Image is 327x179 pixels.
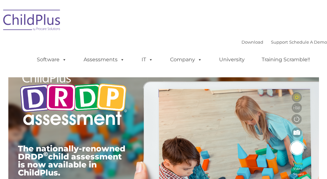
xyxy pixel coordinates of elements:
span: The nationally-renowned DRDP child assessment is now available in ChildPlus. [18,144,125,177]
a: Company [164,53,208,66]
a: Download [241,39,263,45]
font: | [241,39,327,45]
a: University [213,53,251,66]
a: Support [271,39,288,45]
a: IT [135,53,159,66]
a: Assessments [77,53,131,66]
a: Software [30,53,73,66]
a: Schedule A Demo [289,39,327,45]
sup: © [43,150,48,158]
a: Training Scramble!! [255,53,316,66]
img: Copyright - DRDP Logo Light [18,66,129,133]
